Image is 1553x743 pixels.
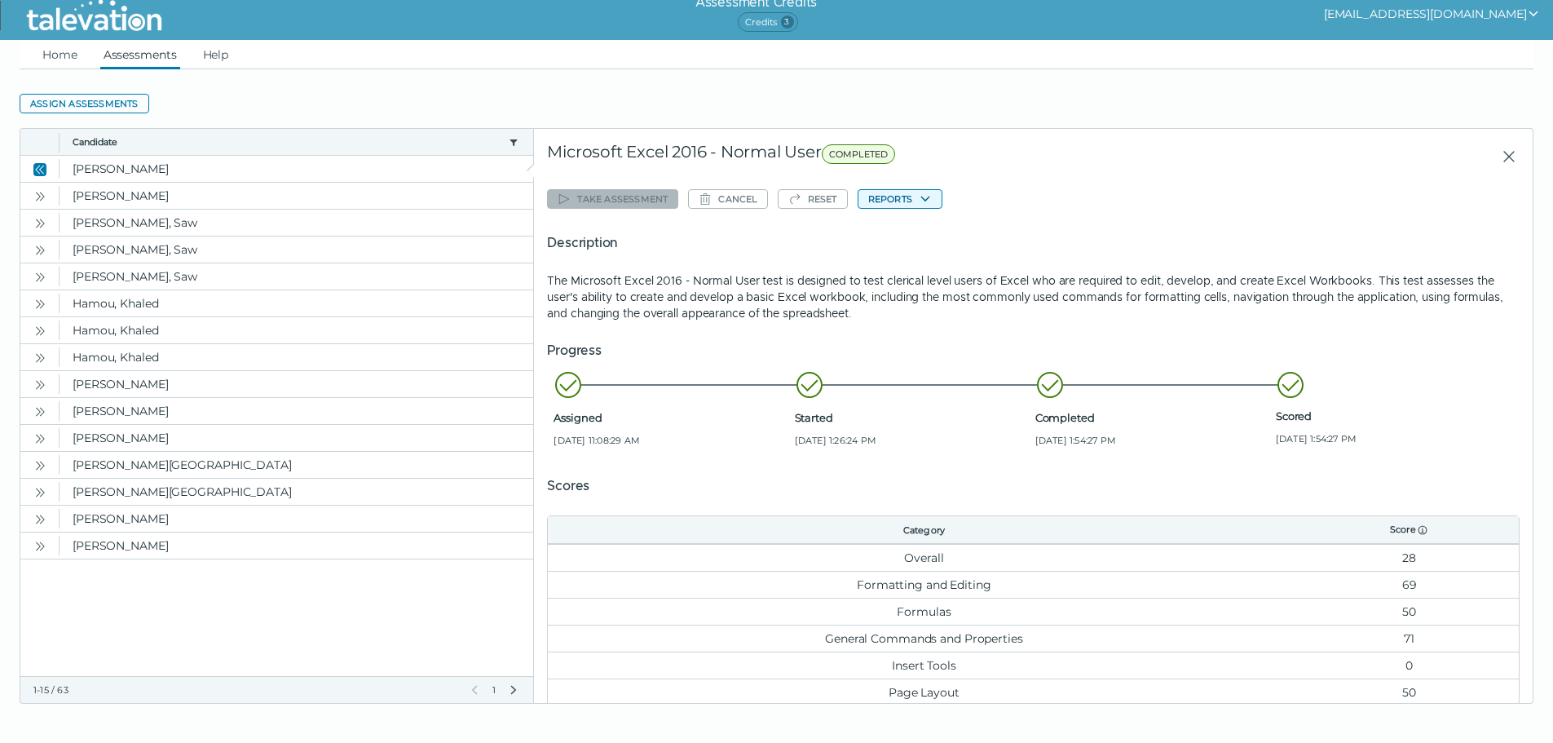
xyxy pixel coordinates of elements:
button: Open [30,213,50,232]
span: [DATE] 11:08:29 AM [554,434,788,447]
button: Close [30,159,50,179]
clr-dg-cell: Hamou, Khaled [60,317,533,343]
button: Reset [778,189,848,209]
cds-icon: Open [33,217,46,230]
button: Reports [858,189,942,209]
cds-icon: Open [33,352,46,365]
cds-icon: Open [33,432,46,445]
span: Started [795,411,1029,424]
button: Close [1489,142,1520,171]
span: Assigned [554,411,788,424]
td: 50 [1299,679,1519,705]
button: Open [30,536,50,555]
span: Completed [1035,411,1269,424]
cds-icon: Open [33,513,46,526]
span: COMPLETED [822,144,896,164]
clr-dg-cell: [PERSON_NAME] [60,425,533,451]
button: Candidate [73,135,502,148]
clr-dg-cell: [PERSON_NAME][GEOGRAPHIC_DATA] [60,452,533,478]
button: Open [30,186,50,206]
clr-dg-cell: [PERSON_NAME] [60,533,533,559]
td: Page Layout [548,679,1299,705]
cds-icon: Close [33,163,46,176]
td: Insert Tools [548,652,1299,679]
span: 1 [491,683,497,697]
clr-dg-cell: [PERSON_NAME], Saw [60,263,533,290]
td: General Commands and Properties [548,625,1299,652]
td: 69 [1299,571,1519,598]
td: 50 [1299,598,1519,625]
button: Open [30,294,50,313]
h5: Description [547,233,1520,253]
button: Open [30,240,50,259]
button: Open [30,401,50,421]
div: Microsoft Excel 2016 - Normal User [547,142,1195,171]
button: Open [30,321,50,340]
cds-icon: Open [33,540,46,553]
td: 28 [1299,544,1519,571]
a: Assessments [100,40,180,69]
cds-icon: Open [33,486,46,499]
button: show user actions [1324,4,1540,24]
h5: Progress [547,341,1520,360]
span: [DATE] 1:26:24 PM [795,434,1029,447]
clr-dg-cell: [PERSON_NAME] [60,506,533,532]
clr-dg-cell: [PERSON_NAME] [60,156,533,182]
button: Open [30,509,50,529]
button: Open [30,267,50,286]
button: Next Page [507,683,520,697]
th: Score [1299,516,1519,544]
th: Category [548,516,1299,544]
td: Overall [548,544,1299,571]
a: Home [39,40,81,69]
clr-dg-cell: [PERSON_NAME], Saw [60,237,533,263]
button: Open [30,455,50,475]
cds-icon: Open [33,271,46,284]
button: Cancel [688,189,767,209]
button: Previous Page [468,683,481,697]
cds-icon: Open [33,244,46,257]
a: Help [200,40,232,69]
button: Open [30,347,50,367]
span: [DATE] 1:54:27 PM [1035,434,1269,447]
h5: Scores [547,476,1520,496]
cds-icon: Open [33,190,46,203]
button: Open [30,428,50,448]
button: Open [30,374,50,394]
td: Formatting and Editing [548,571,1299,598]
clr-dg-cell: [PERSON_NAME][GEOGRAPHIC_DATA] [60,479,533,505]
button: Assign assessments [20,94,149,113]
div: 1-15 / 63 [33,683,458,697]
td: 71 [1299,625,1519,652]
clr-dg-cell: [PERSON_NAME] [60,398,533,424]
span: [DATE] 1:54:27 PM [1276,432,1510,445]
span: 3 [781,15,794,29]
clr-dg-cell: Hamou, Khaled [60,290,533,316]
button: candidate filter [507,135,520,148]
cds-icon: Open [33,405,46,418]
clr-dg-cell: [PERSON_NAME] [60,183,533,209]
cds-icon: Open [33,459,46,472]
button: Open [30,482,50,502]
td: 0 [1299,652,1519,679]
cds-icon: Open [33,378,46,391]
span: Scored [1276,409,1510,422]
clr-dg-cell: [PERSON_NAME] [60,371,533,397]
clr-dg-cell: Hamou, Khaled [60,344,533,370]
span: Credits [738,12,797,32]
td: Formulas [548,598,1299,625]
p: The Microsoft Excel 2016 - Normal User test is designed to test clerical level users of Excel who... [547,272,1520,321]
cds-icon: Open [33,325,46,338]
cds-icon: Open [33,298,46,311]
button: Take assessment [547,189,678,209]
clr-dg-cell: [PERSON_NAME], Saw [60,210,533,236]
